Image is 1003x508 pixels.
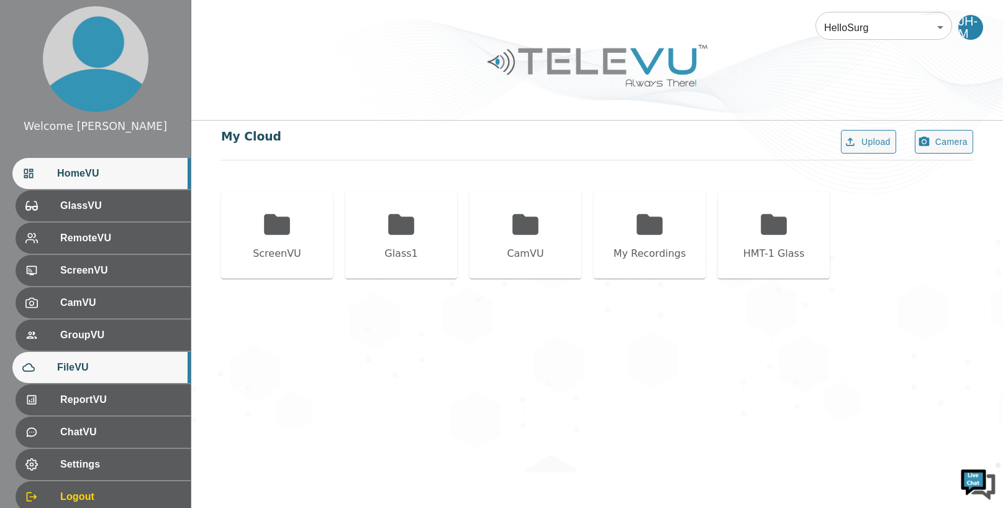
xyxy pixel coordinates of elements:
span: FileVU [57,360,181,375]
div: HomeVU [12,158,191,189]
div: HMT-1 Glass [743,246,805,261]
textarea: Type your message and hit 'Enter' [6,339,237,383]
span: CamVU [60,295,181,310]
span: RemoteVU [60,231,181,246]
img: profile.png [43,6,148,112]
div: ReportVU [16,384,191,415]
div: FileVU [12,352,191,383]
div: HelloSurg [815,10,952,45]
div: Welcome [PERSON_NAME] [24,118,167,134]
span: ScreenVU [60,263,181,278]
div: GroupVU [16,320,191,351]
img: d_736959983_company_1615157101543_736959983 [21,58,52,89]
img: Logo [486,40,709,91]
div: Chat with us now [65,65,209,81]
div: RemoteVU [16,223,191,254]
div: CamVU [507,246,543,261]
div: ChatVU [16,417,191,448]
div: GlassVU [16,190,191,221]
span: Settings [60,457,181,472]
div: My Recordings [614,246,686,261]
div: ScreenVU [253,246,301,261]
span: GlassVU [60,198,181,213]
div: JH-M [958,15,983,40]
span: Logout [60,489,181,504]
button: Upload [841,130,896,154]
div: My Cloud [221,128,281,145]
div: Glass1 [384,246,418,261]
div: CamVU [16,287,191,318]
button: Camera [915,130,973,154]
span: ReportVU [60,392,181,407]
div: ScreenVU [16,255,191,286]
img: Chat Widget [960,464,997,502]
span: HomeVU [57,166,181,181]
span: GroupVU [60,328,181,343]
span: We're online! [72,157,171,282]
div: Minimize live chat window [204,6,234,36]
span: ChatVU [60,425,181,440]
div: Settings [16,449,191,480]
